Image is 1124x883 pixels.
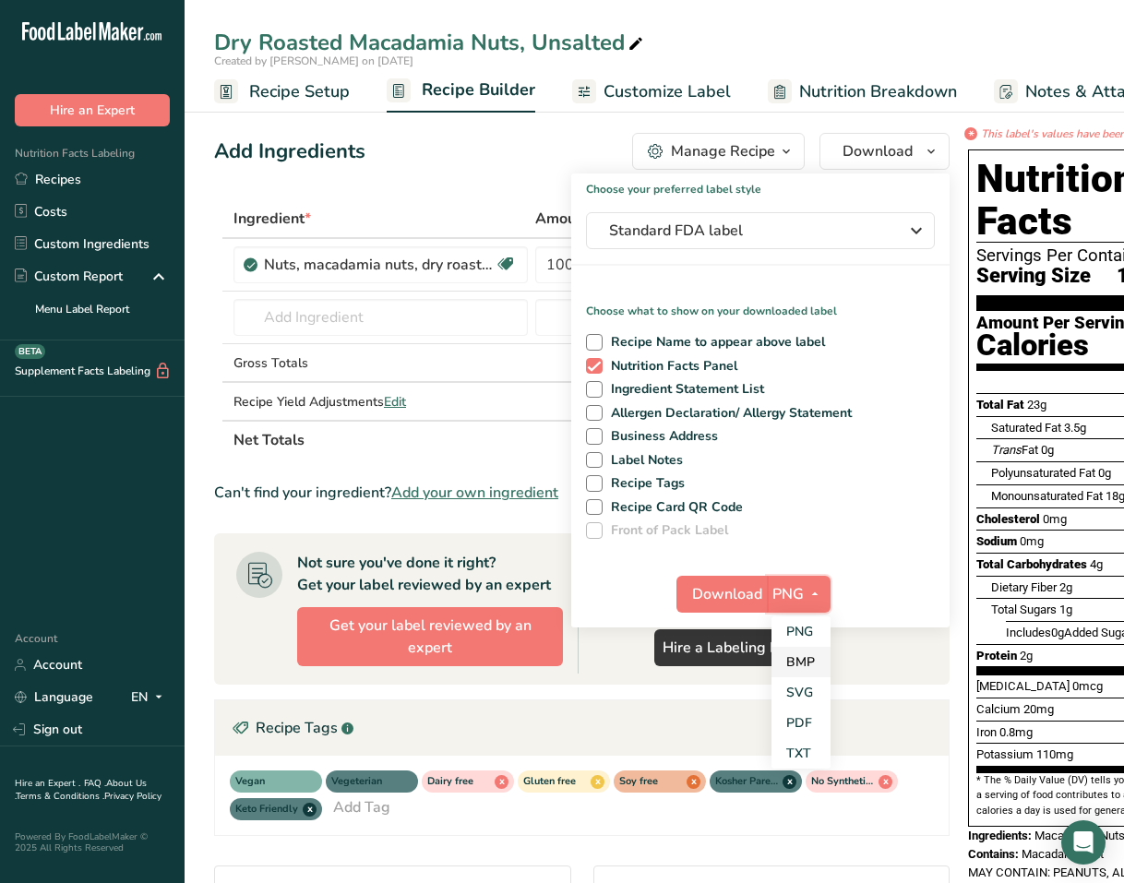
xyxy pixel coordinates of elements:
div: Not sure you've done it right? Get your label reviewed by an expert [297,552,551,596]
span: Potassium [976,747,1034,761]
span: Label Notes [603,452,684,469]
button: PNG [767,576,831,613]
span: x [591,775,604,789]
div: Can't find your ingredient? [214,482,950,504]
div: Add Tag [333,796,390,818]
div: BETA [15,344,45,359]
input: Add Ingredient [233,299,528,336]
a: SVG [771,677,831,708]
span: Contains: [968,847,1019,861]
span: Business Address [603,428,719,445]
span: Total Carbohydrates [976,557,1087,571]
span: Dietary Fiber [991,580,1057,594]
span: Saturated Fat [991,421,1061,435]
div: Add Ingredients [214,137,365,167]
span: Allergen Declaration/ Allergy Statement [603,405,853,422]
a: Terms & Conditions . [16,790,104,803]
span: 0g [1051,626,1064,639]
div: Recipe Yield Adjustments [233,392,528,412]
span: Recipe Setup [249,79,350,104]
span: Standard FDA label [609,220,886,242]
a: Recipe Builder [387,69,535,113]
span: Ingredients: [968,829,1032,842]
button: Download [676,576,767,613]
div: Nuts, macadamia nuts, dry roasted, without salt added [264,254,495,276]
span: Keto Friendly [235,802,299,817]
div: Manage Recipe [671,140,775,162]
span: Fat [991,443,1038,457]
span: x [303,803,317,817]
span: 0mcg [1072,679,1103,693]
span: Recipe Card QR Code [603,499,744,516]
a: Hire an Expert . [15,777,80,790]
span: Customize Label [604,79,731,104]
span: Created by [PERSON_NAME] on [DATE] [214,54,413,68]
div: Dry Roasted Macadamia Nuts, Unsalted [214,26,647,59]
div: Powered By FoodLabelMaker © 2025 All Rights Reserved [15,831,170,853]
span: Dairy free [427,774,491,790]
span: Recipe Builder [422,78,535,102]
span: Download [692,583,762,605]
span: Protein [976,649,1017,662]
span: Gluten free [523,774,587,790]
span: Total Sugars [991,603,1057,616]
div: Recipe Tags [215,700,949,756]
a: Language [15,681,93,713]
a: Nutrition Breakdown [768,71,957,113]
span: 0g [1098,466,1111,480]
span: Calcium [976,702,1021,716]
span: Vegan [235,774,300,790]
span: Ingredient Statement List [603,381,765,398]
span: x [687,775,700,789]
span: 2g [1020,649,1033,662]
span: Amount [535,208,596,230]
span: 0g [1041,443,1054,457]
a: PDF [771,708,831,738]
div: Custom Report [15,267,123,286]
button: Manage Recipe [632,133,805,170]
span: Polyunsaturated Fat [991,466,1095,480]
span: Kosher Pareve [715,774,779,790]
span: 110mg [1036,747,1073,761]
div: EN [131,686,170,709]
span: x [495,775,508,789]
a: PNG [771,616,831,647]
a: TXT [771,738,831,769]
span: Recipe Name to appear above label [603,334,826,351]
span: Total Fat [976,398,1024,412]
span: Nutrition Facts Panel [603,358,738,375]
span: Download [843,140,913,162]
button: Get your label reviewed by an expert [297,607,563,666]
a: Customize Label [572,71,731,113]
span: Sodium [976,534,1017,548]
span: Recipe Tags [603,475,686,492]
a: Privacy Policy [104,790,161,803]
span: Vegeterian [331,774,396,790]
p: Choose what to show on your downloaded label [571,288,950,319]
span: 2g [1059,580,1072,594]
a: Recipe Setup [214,71,350,113]
span: Ingredient [233,208,311,230]
span: 4g [1090,557,1103,571]
span: PNG [772,583,804,605]
h1: Choose your preferred label style [571,173,950,197]
span: Nutrition Breakdown [799,79,957,104]
span: No Synthetic Additives [811,774,875,790]
span: x [879,775,892,789]
div: Gross Totals [233,353,528,373]
a: BMP [771,647,831,677]
button: Standard FDA label [586,212,935,249]
span: Cholesterol [976,512,1040,526]
span: Edit [384,393,406,411]
span: Soy free [619,774,683,790]
th: Net Totals [230,420,723,459]
span: x [783,775,796,789]
span: Monounsaturated Fat [991,489,1103,503]
i: Trans [991,443,1022,457]
span: 1g [1059,603,1072,616]
span: 23g [1027,398,1046,412]
span: Add your own ingredient [391,482,558,504]
button: Hire an Expert [15,94,170,126]
span: 0mg [1020,534,1044,548]
span: Serving Size [976,265,1091,288]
